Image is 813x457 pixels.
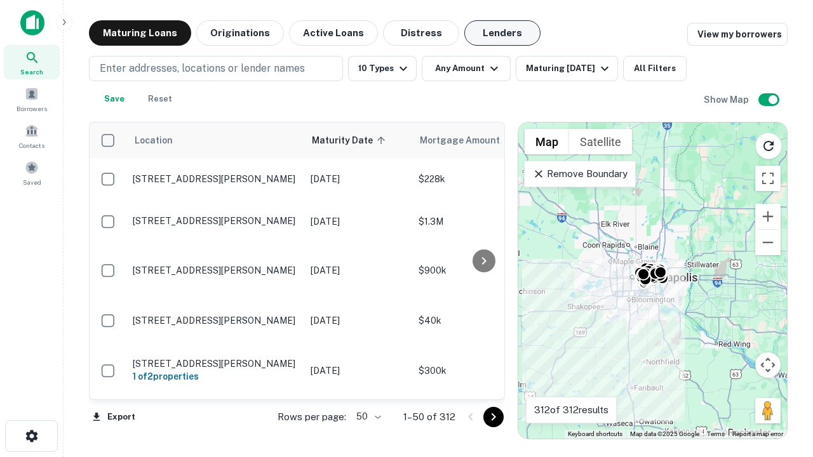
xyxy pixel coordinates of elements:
[348,56,417,81] button: 10 Types
[630,430,699,437] span: Map data ©2025 Google
[755,133,782,159] button: Reload search area
[521,422,563,439] img: Google
[126,123,304,158] th: Location
[749,355,813,416] iframe: Chat Widget
[311,314,406,328] p: [DATE]
[422,56,511,81] button: Any Amount
[569,129,632,154] button: Show satellite imagery
[4,45,60,79] a: Search
[134,133,173,148] span: Location
[4,119,60,153] a: Contacts
[483,407,504,427] button: Go to next page
[516,56,618,81] button: Maturing [DATE]
[351,407,383,426] div: 50
[17,103,47,114] span: Borrowers
[140,86,180,112] button: Reset
[568,430,622,439] button: Keyboard shortcuts
[704,93,751,107] h6: Show Map
[755,352,781,378] button: Map camera controls
[755,230,781,255] button: Zoom out
[133,358,298,369] p: [STREET_ADDRESS][PERSON_NAME]
[419,364,546,378] p: $300k
[133,369,298,383] h6: 1 of 2 properties
[383,20,459,46] button: Distress
[133,315,298,326] p: [STREET_ADDRESS][PERSON_NAME]
[4,156,60,190] a: Saved
[732,430,783,437] a: Report a map error
[94,86,135,112] button: Save your search to get updates of matches that match your search criteria.
[521,422,563,439] a: Open this area in Google Maps (opens a new window)
[412,123,552,158] th: Mortgage Amount
[623,56,687,81] button: All Filters
[133,173,298,185] p: [STREET_ADDRESS][PERSON_NAME]
[311,172,406,186] p: [DATE]
[518,123,787,439] div: 0 0
[19,140,44,150] span: Contacts
[419,314,546,328] p: $40k
[133,265,298,276] p: [STREET_ADDRESS][PERSON_NAME]
[289,20,378,46] button: Active Loans
[278,409,346,425] p: Rows per page:
[304,123,412,158] th: Maturity Date
[4,82,60,116] a: Borrowers
[311,364,406,378] p: [DATE]
[534,402,608,418] p: 312 of 312 results
[100,61,305,76] p: Enter addresses, locations or lender names
[403,409,455,425] p: 1–50 of 312
[311,215,406,228] p: [DATE]
[89,56,343,81] button: Enter addresses, locations or lender names
[20,10,44,36] img: capitalize-icon.png
[419,172,546,186] p: $228k
[23,177,41,187] span: Saved
[89,20,191,46] button: Maturing Loans
[755,204,781,229] button: Zoom in
[312,133,389,148] span: Maturity Date
[419,215,546,228] p: $1.3M
[133,215,298,227] p: [STREET_ADDRESS][PERSON_NAME]
[419,263,546,277] p: $900k
[532,166,627,182] p: Remove Boundary
[525,129,569,154] button: Show street map
[420,133,516,148] span: Mortgage Amount
[755,166,781,191] button: Toggle fullscreen view
[687,23,788,46] a: View my borrowers
[707,430,725,437] a: Terms (opens in new tab)
[464,20,541,46] button: Lenders
[196,20,284,46] button: Originations
[311,263,406,277] p: [DATE]
[526,61,612,76] div: Maturing [DATE]
[20,67,43,77] span: Search
[89,407,138,427] button: Export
